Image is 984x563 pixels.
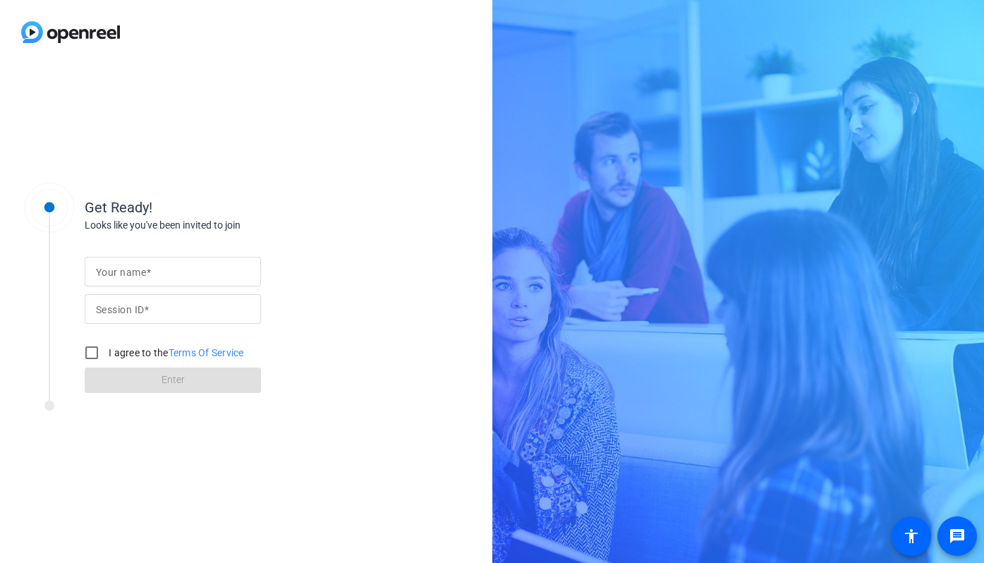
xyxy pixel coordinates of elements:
[85,197,367,218] div: Get Ready!
[106,346,244,360] label: I agree to the
[96,267,146,278] mat-label: Your name
[169,347,244,358] a: Terms Of Service
[96,304,144,315] mat-label: Session ID
[85,218,367,233] div: Looks like you've been invited to join
[903,528,920,545] mat-icon: accessibility
[949,528,966,545] mat-icon: message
